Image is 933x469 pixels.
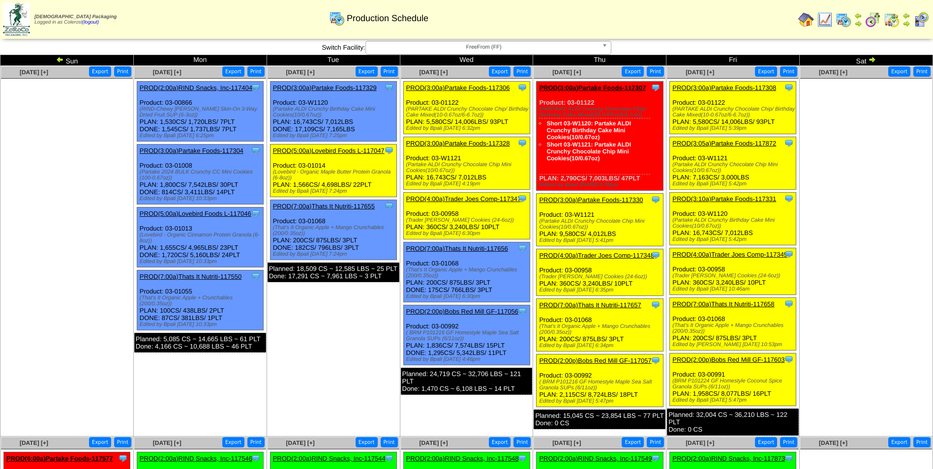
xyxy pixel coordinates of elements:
[672,195,776,203] a: PROD(3:10a)Partake Foods-117331
[406,195,521,203] a: PROD(4:00a)Trader Joes Comp-117347
[140,232,263,244] div: (Lovebird - Organic Cinnamon Protein Granola (6-8oz))
[672,217,796,229] div: (Partake ALDI Crunchy Birthday Cake Mini Cookies(10/0.67oz))
[267,55,400,66] td: Tue
[140,106,263,118] div: (RIND-Chewy [PERSON_NAME] Skin-On 3-Way Dried Fruit SUP (6-3oz))
[651,355,661,365] img: Tooltip
[651,195,661,205] img: Tooltip
[406,84,510,91] a: PROD(3:00a)Partake Foods-117306
[137,270,263,330] div: Product: 03-01055 PLAN: 100CS / 438LBS / 2PLT DONE: 87CS / 381LBS / 1PLT
[784,83,794,92] img: Tooltip
[672,455,785,462] a: PROD(2:00a)RIND Snacks, Inc-117873
[34,14,117,20] span: [DEMOGRAPHIC_DATA] Packaging
[888,66,910,77] button: Export
[20,69,48,76] span: [DATE] [+]
[533,55,666,66] td: Thu
[670,248,796,295] div: Product: 03-00958 PLAN: 360CS / 3,240LBS / 10PLT
[854,20,862,28] img: arrowright.gif
[406,231,530,236] div: Edited by Bpali [DATE] 6:30pm
[622,437,644,447] button: Export
[539,274,662,280] div: (Trader [PERSON_NAME] Cookies (24-6oz))
[868,56,876,63] img: arrowright.gif
[672,236,796,242] div: Edited by Bpali [DATE] 5:42pm
[686,69,714,76] a: [DATE] [+]
[784,299,794,309] img: Tooltip
[800,55,933,66] td: Sat
[539,237,662,243] div: Edited by Bpali [DATE] 5:41pm
[273,225,396,236] div: (That's It Organic Apple + Mango Crunchables (200/0.35oz))
[552,69,581,76] a: [DATE] [+]
[140,196,263,202] div: Edited by Bpali [DATE] 10:33pm
[672,125,796,131] div: Edited by Bpali [DATE] 5:39pm
[140,147,243,154] a: PROD(3:00a)Partake Foods-117304
[273,133,396,139] div: Edited by Bpali [DATE] 7:25pm
[153,440,181,446] span: [DATE] [+]
[513,66,531,77] button: Print
[273,188,396,194] div: Edited by Bpali [DATE] 7:24pm
[140,455,252,462] a: PROD(2:00a)RIND Snacks, Inc-117546
[273,203,375,210] a: PROD(7:00a)Thats It Nutriti-117655
[784,354,794,364] img: Tooltip
[672,140,776,147] a: PROD(3:05a)Partake Foods-117872
[401,368,533,395] div: Planned: 24,719 CS ~ 32,706 LBS ~ 121 PLT Done: 1,470 CS ~ 6,108 LBS ~ 14 PLT
[286,69,315,76] a: [DATE] [+]
[651,83,661,92] img: Tooltip
[647,66,664,77] button: Print
[672,378,796,390] div: (BRM P101224 GF Homestyle Coconut Spice Granola SUPs (6/11oz))
[137,207,263,267] div: Product: 03-01013 PLAN: 1,655CS / 4,965LBS / 23PLT DONE: 1,720CS / 5,160LBS / 24PLT
[356,437,378,447] button: Export
[672,286,796,292] div: Edited by Bpali [DATE] 10:46am
[268,263,399,282] div: Planned: 18,509 CS ~ 12,585 LBS ~ 25 PLT Done: 17,291 CS ~ 7,961 LBS ~ 3 PLT
[270,145,396,197] div: Product: 03-01014 PLAN: 1,566CS / 4,698LBS / 22PLT
[670,353,796,406] div: Product: 03-00991 PLAN: 1,958CS / 8,077LBS / 16PLT
[0,55,134,66] td: Sun
[406,140,510,147] a: PROD(3:00a)Partake Foods-117328
[913,66,931,77] button: Print
[270,200,396,260] div: Product: 03-01068 PLAN: 200CS / 875LBS / 3PLT DONE: 182CS / 796LBS / 3PLT
[286,440,315,446] a: [DATE] [+]
[20,440,48,446] a: [DATE] [+]
[817,12,833,28] img: line_graph.gif
[56,56,64,63] img: arrowleft.gif
[406,267,530,279] div: (That's It Organic Apple + Mango Crunchables (200/0.35oz))
[403,193,530,239] div: Product: 03-00958 PLAN: 360CS / 3,240LBS / 10PLT
[419,69,448,76] span: [DATE] [+]
[670,193,796,245] div: Product: 03-W1120 PLAN: 16,743CS / 7,012LBS
[406,181,530,187] div: Edited by Bpali [DATE] 4:19pm
[247,437,265,447] button: Print
[517,83,527,92] img: Tooltip
[539,379,662,391] div: ( BRM P101216 GF Homestyle Maple Sea Salt Granola SUPs (6/11oz))
[552,440,581,446] span: [DATE] [+]
[539,218,662,230] div: (Partake ALDI Crunchy Chocolate Chip Mini Cookies(10/0.67oz))
[672,181,796,187] div: Edited by Bpali [DATE] 5:42pm
[489,437,511,447] button: Export
[406,125,530,131] div: Edited by Bpali [DATE] 6:32pm
[140,210,251,217] a: PROD(5:00a)Lovebird Foods L-117046
[546,120,631,141] a: Short 03-W1120: Partake ALDI Crunchy Birthday Cake Mini Cookies(10/0.67oz)
[140,273,241,280] a: PROD(7:00a)Thats It Nutriti-117550
[517,243,527,253] img: Tooltip
[222,437,244,447] button: Export
[517,453,527,463] img: Tooltip
[419,440,448,446] a: [DATE] [+]
[114,437,131,447] button: Print
[251,83,261,92] img: Tooltip
[539,398,662,404] div: Edited by Bpali [DATE] 5:47pm
[672,84,776,91] a: PROD(3:00a)Partake Foods-117308
[836,12,851,28] img: calendarprod.gif
[539,106,662,118] div: (PARTAKE ALDI Crunchy Chocolate Chip/ Birthday Cake Mixed(10-0.67oz/6-6.7oz))
[251,146,261,155] img: Tooltip
[270,82,396,142] div: Product: 03-W1120 PLAN: 16,743CS / 7,012LBS DONE: 17,109CS / 7,165LBS
[153,69,181,76] a: [DATE] [+]
[819,69,847,76] span: [DATE] [+]
[784,249,794,259] img: Tooltip
[406,330,530,342] div: ( BRM P101216 GF Homestyle Maple Sea Salt Granola SUPs (6/11oz))
[651,250,661,260] img: Tooltip
[137,82,263,142] div: Product: 03-00866 PLAN: 1,530CS / 1,720LBS / 7PLT DONE: 1,545CS / 1,737LBS / 7PLT
[34,14,117,25] span: Logged in as Colerost
[517,306,527,316] img: Tooltip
